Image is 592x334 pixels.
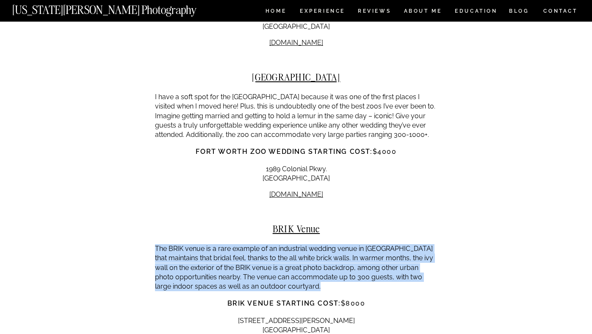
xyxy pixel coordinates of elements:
strong: Fort Worth Zoo wedding starting cost: [196,148,372,156]
a: HOME [264,8,288,16]
p: I have a soft spot for the [GEOGRAPHIC_DATA] because it was one of the first places I visited whe... [155,92,437,140]
h3: $4000 [155,147,437,157]
a: Experience [300,8,344,16]
h2: [GEOGRAPHIC_DATA] [155,72,437,82]
a: ABOUT ME [404,8,442,16]
a: REVIEWS [358,8,390,16]
a: BLOG [509,8,529,16]
a: [US_STATE][PERSON_NAME] Photography [12,4,225,11]
h2: BRIK Venue [155,223,437,234]
p: 1989 Colonial Pkwy. [GEOGRAPHIC_DATA] [155,164,437,184]
p: The BRIK venue is a rare example of an industrial wedding venue in [GEOGRAPHIC_DATA] that maintai... [155,244,437,292]
h3: $8000 [155,298,437,309]
strong: BRIK Venue starting cost: [227,299,341,307]
a: [DOMAIN_NAME] [269,190,323,198]
p: [STREET_ADDRESS] [GEOGRAPHIC_DATA] [155,13,437,32]
a: [DOMAIN_NAME] [269,39,323,47]
a: CONTACT [543,6,578,16]
a: EDUCATION [454,8,498,16]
